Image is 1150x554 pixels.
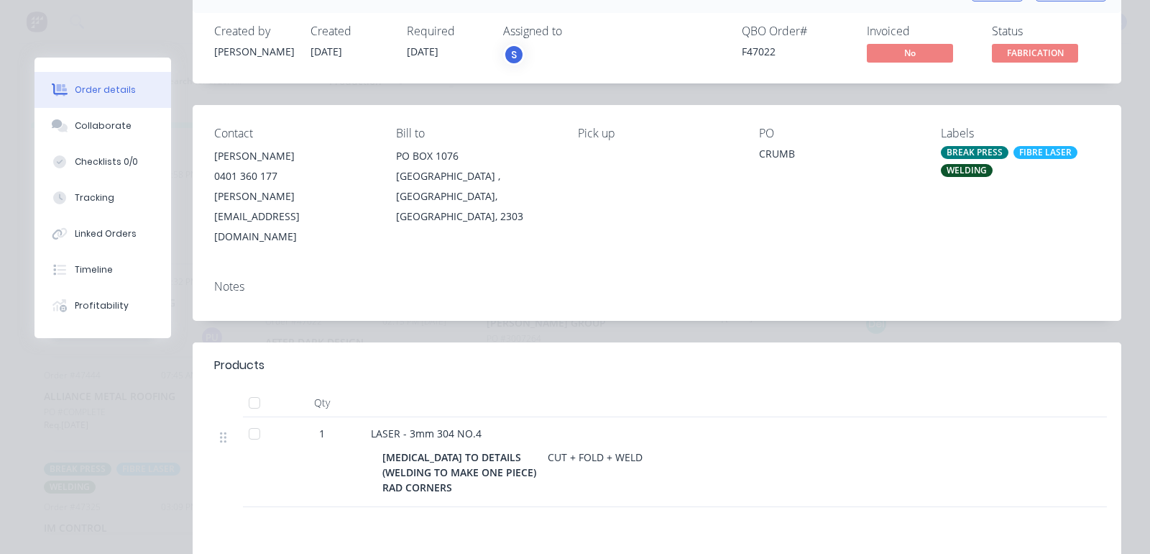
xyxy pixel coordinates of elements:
div: Order details [75,83,136,96]
div: PO BOX 1076 [396,146,555,166]
div: Profitability [75,299,129,312]
div: Linked Orders [75,227,137,240]
span: LASER - 3mm 304 NO.4 [371,427,482,440]
button: S [503,44,525,65]
div: [GEOGRAPHIC_DATA] , [GEOGRAPHIC_DATA], [GEOGRAPHIC_DATA], 2303 [396,166,555,227]
div: [MEDICAL_DATA] TO DETAILS (WELDING TO MAKE ONE PIECE) RAD CORNERS [382,447,542,498]
div: Qty [279,389,365,417]
button: Profitability [34,288,171,324]
button: Tracking [34,180,171,216]
button: FABRICATION [992,44,1078,65]
div: Checklists 0/0 [75,155,138,168]
button: Order details [34,72,171,108]
div: Collaborate [75,119,132,132]
span: [DATE] [407,45,438,58]
div: CUT + FOLD + WELD [542,447,648,468]
div: FIBRE LASER [1013,146,1077,159]
button: Collaborate [34,108,171,144]
div: Created [310,24,390,38]
div: Created by [214,24,293,38]
div: Tracking [75,191,114,204]
div: PO [759,127,918,140]
div: PO BOX 1076[GEOGRAPHIC_DATA] , [GEOGRAPHIC_DATA], [GEOGRAPHIC_DATA], 2303 [396,146,555,227]
span: [DATE] [310,45,342,58]
div: CRUMB [759,146,918,166]
div: Pick up [578,127,737,140]
div: Required [407,24,486,38]
div: WELDING [941,164,993,177]
button: Timeline [34,252,171,288]
div: 0401 360 177 [214,166,373,186]
div: Contact [214,127,373,140]
div: [PERSON_NAME] [214,146,373,166]
div: BREAK PRESS [941,146,1008,159]
div: Labels [941,127,1100,140]
div: Assigned to [503,24,647,38]
button: Checklists 0/0 [34,144,171,180]
div: Status [992,24,1100,38]
div: Bill to [396,127,555,140]
span: 1 [319,426,325,441]
div: Invoiced [867,24,975,38]
span: No [867,44,953,62]
div: [PERSON_NAME][EMAIL_ADDRESS][DOMAIN_NAME] [214,186,373,247]
div: F47022 [742,44,850,59]
div: Products [214,357,264,374]
span: FABRICATION [992,44,1078,62]
div: QBO Order # [742,24,850,38]
div: Notes [214,280,1100,294]
div: [PERSON_NAME] [214,44,293,59]
div: [PERSON_NAME]0401 360 177[PERSON_NAME][EMAIL_ADDRESS][DOMAIN_NAME] [214,146,373,247]
button: Linked Orders [34,216,171,252]
div: Timeline [75,263,113,276]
